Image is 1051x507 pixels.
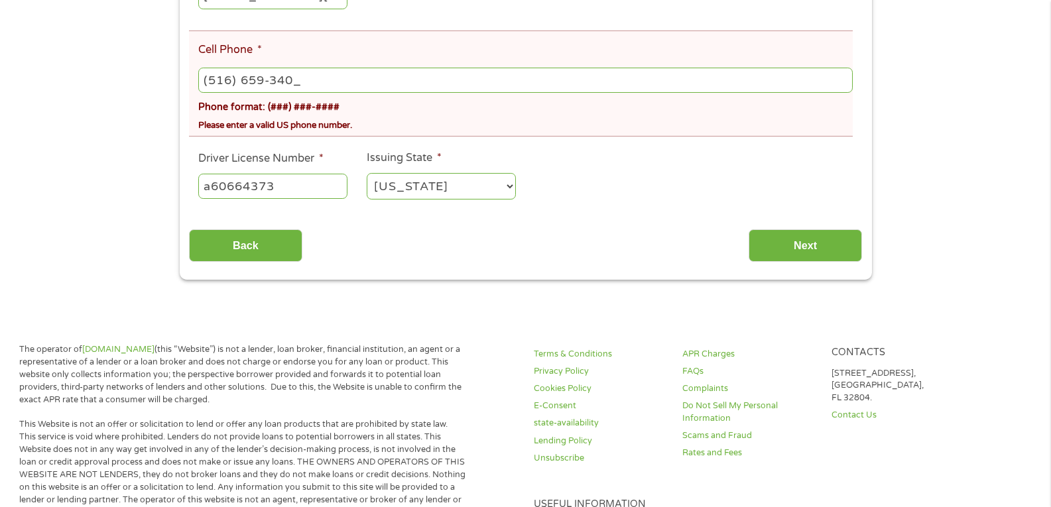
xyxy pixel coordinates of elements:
div: Please enter a valid US phone number. [198,114,852,132]
label: Issuing State [367,151,442,165]
input: Back [189,229,302,262]
a: Privacy Policy [534,365,666,378]
a: Cookies Policy [534,382,666,395]
input: (541) 754-3010 [198,68,852,93]
label: Cell Phone [198,43,262,57]
a: FAQs [682,365,815,378]
a: APR Charges [682,348,815,361]
a: Terms & Conditions [534,348,666,361]
input: Next [749,229,862,262]
a: Unsubscribe [534,452,666,465]
p: [STREET_ADDRESS], [GEOGRAPHIC_DATA], FL 32804. [832,367,964,405]
div: Phone format: (###) ###-#### [198,95,852,115]
a: state-availability [534,417,666,429]
a: E-Consent [534,400,666,412]
a: Rates and Fees [682,447,815,459]
h4: Contacts [832,347,964,359]
a: [DOMAIN_NAME] [82,344,155,355]
a: Scams and Fraud [682,429,815,442]
a: Do Not Sell My Personal Information [682,400,815,425]
a: Lending Policy [534,435,666,447]
p: The operator of (this “Website”) is not a lender, loan broker, financial institution, an agent or... [19,343,466,406]
a: Contact Us [832,409,964,422]
label: Driver License Number [198,152,324,166]
a: Complaints [682,382,815,395]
